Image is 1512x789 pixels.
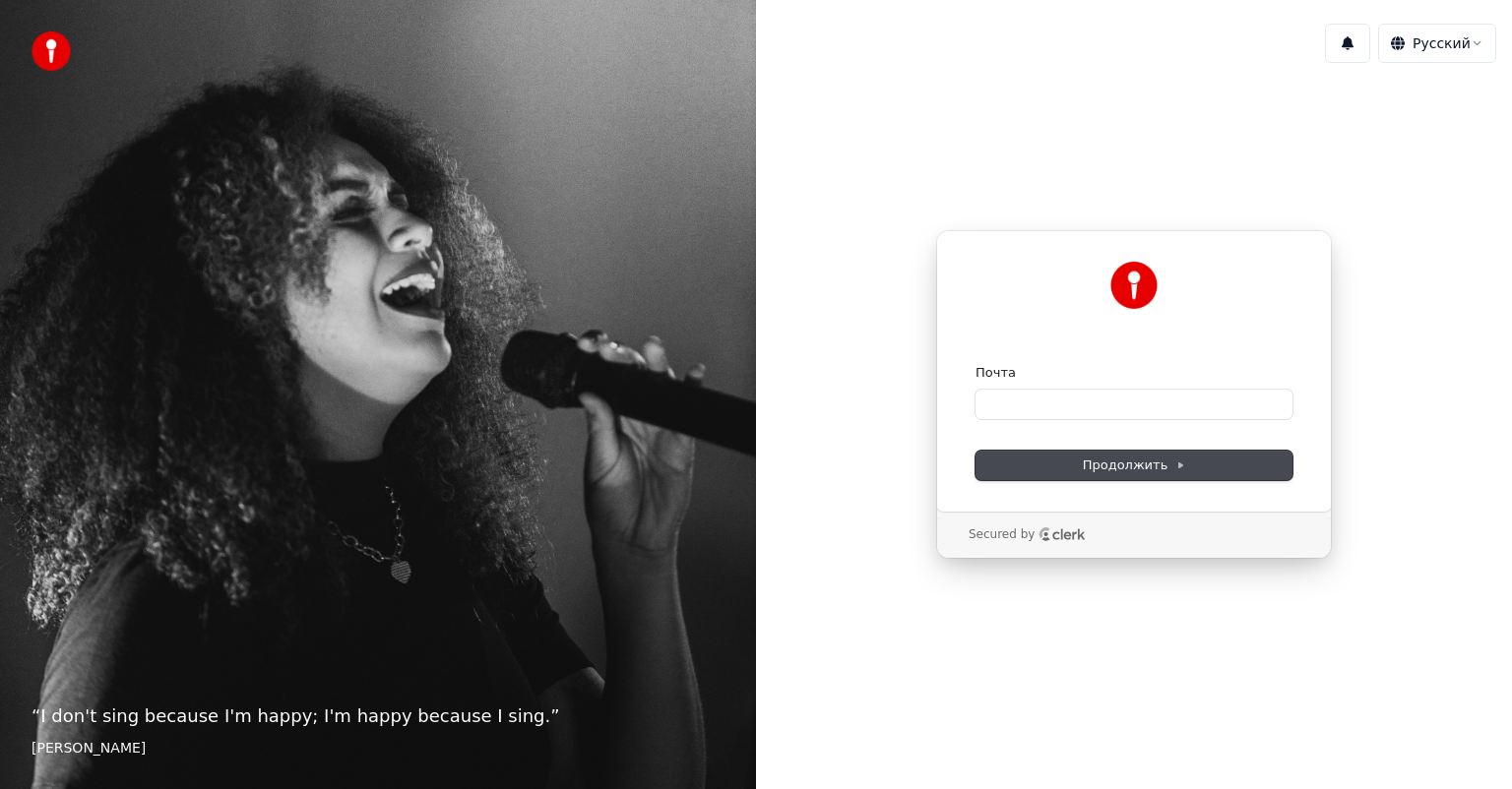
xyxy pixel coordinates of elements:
img: youka [31,31,71,71]
p: “ I don't sing because I'm happy; I'm happy because I sing. ” [31,702,724,730]
footer: [PERSON_NAME] [31,738,724,758]
span: Продолжить [1083,456,1186,474]
label: Почта [976,364,1016,382]
a: Clerk logo [1039,527,1086,541]
button: Продолжить [976,451,1292,480]
p: Secured by [969,527,1035,543]
img: Youka [1110,262,1158,309]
